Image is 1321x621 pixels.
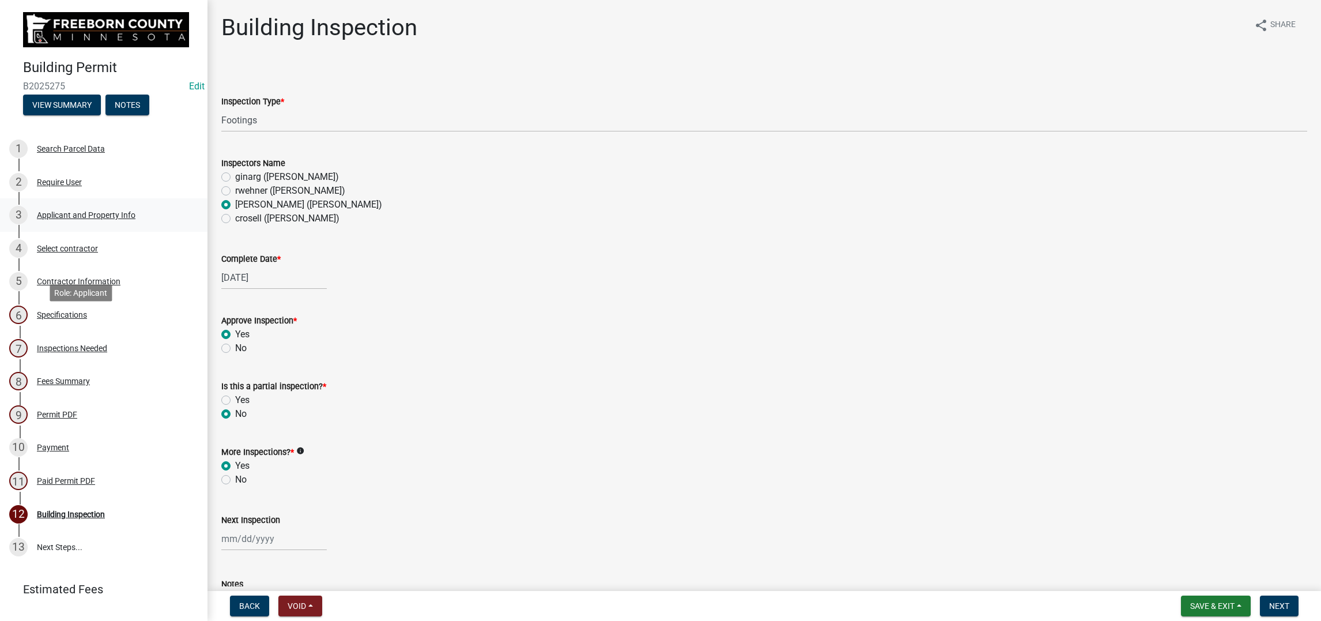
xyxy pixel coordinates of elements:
label: Notes [221,581,243,589]
div: Building Inspection [37,510,105,518]
div: Search Parcel Data [37,145,105,153]
div: 8 [9,372,28,390]
label: Yes [235,459,250,473]
wm-modal-confirm: Notes [105,101,149,110]
div: Require User [37,178,82,186]
div: 12 [9,505,28,524]
div: 4 [9,239,28,258]
label: Yes [235,393,250,407]
label: ginarg ([PERSON_NAME]) [235,170,339,184]
button: Next [1260,596,1299,616]
a: Estimated Fees [9,578,189,601]
div: Role: Applicant [50,284,112,301]
button: Back [230,596,269,616]
i: share [1254,18,1268,32]
div: Specifications [37,311,87,319]
i: info [296,447,304,455]
span: B2025275 [23,81,184,92]
button: Notes [105,95,149,115]
div: 5 [9,272,28,291]
div: Inspections Needed [37,344,107,352]
button: Void [278,596,322,616]
h1: Building Inspection [221,14,417,42]
label: No [235,473,247,487]
div: 3 [9,206,28,224]
label: Approve Inspection [221,317,297,325]
div: Paid Permit PDF [37,477,95,485]
label: crosell ([PERSON_NAME]) [235,212,339,225]
label: More Inspections? [221,449,294,457]
span: Share [1270,18,1296,32]
span: Back [239,601,260,611]
div: Contractor Information [37,277,120,285]
div: 10 [9,438,28,457]
wm-modal-confirm: Edit Application Number [189,81,205,92]
div: Fees Summary [37,377,90,385]
a: Edit [189,81,205,92]
label: Complete Date [221,255,281,264]
label: Is this a partial inspection? [221,383,326,391]
div: Applicant and Property Info [37,211,135,219]
label: Next Inspection [221,517,280,525]
div: 9 [9,405,28,424]
label: [PERSON_NAME] ([PERSON_NAME]) [235,198,382,212]
label: Inspection Type [221,98,284,106]
label: No [235,407,247,421]
label: rwehner ([PERSON_NAME]) [235,184,345,198]
button: shareShare [1245,14,1305,36]
div: Payment [37,443,69,451]
div: 6 [9,306,28,324]
div: 7 [9,339,28,357]
div: Select contractor [37,244,98,253]
label: Yes [235,328,250,341]
input: mm/dd/yyyy [221,527,327,551]
label: Inspectors Name [221,160,285,168]
div: 11 [9,472,28,490]
span: Next [1269,601,1289,611]
div: Permit PDF [37,411,77,419]
div: 2 [9,173,28,191]
span: Void [288,601,306,611]
h4: Building Permit [23,59,198,76]
img: Freeborn County, Minnesota [23,12,189,47]
label: No [235,341,247,355]
wm-modal-confirm: Summary [23,101,101,110]
button: View Summary [23,95,101,115]
button: Save & Exit [1181,596,1251,616]
span: Save & Exit [1190,601,1235,611]
input: mm/dd/yyyy [221,266,327,289]
div: 13 [9,538,28,556]
div: 1 [9,140,28,158]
